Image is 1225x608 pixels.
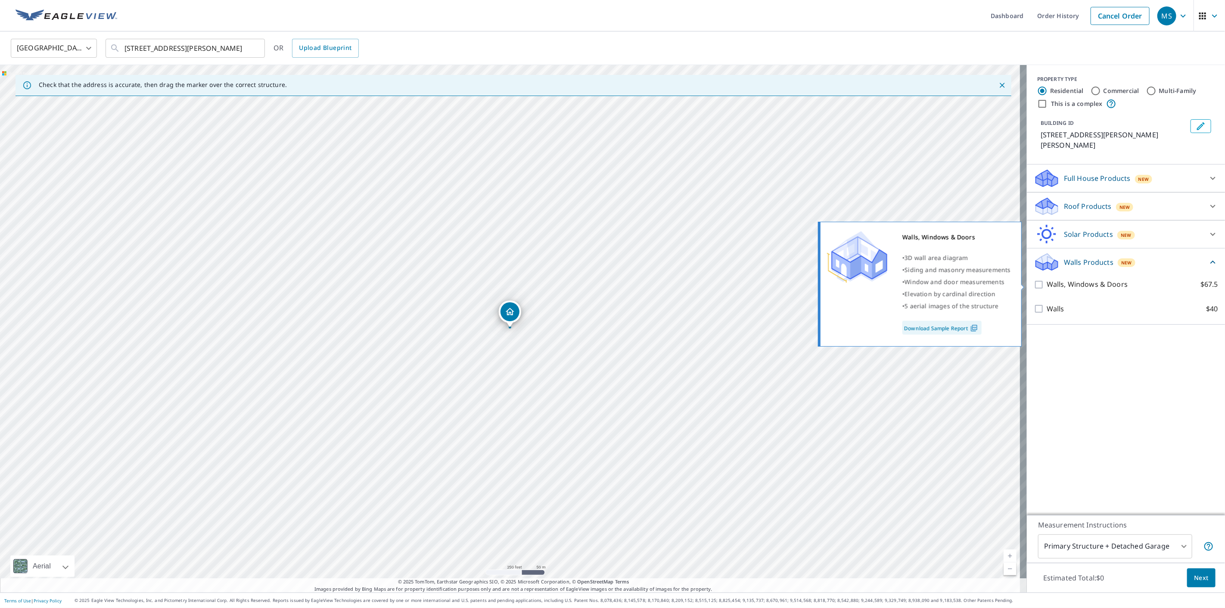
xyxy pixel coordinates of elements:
p: $40 [1206,304,1218,314]
img: Premium [827,231,887,283]
span: Your report will include the primary structure and a detached garage if one exists. [1203,541,1214,552]
span: 3D wall area diagram [905,254,968,262]
a: Current Level 17, Zoom In [1004,549,1017,562]
span: Elevation by cardinal direction [905,290,995,298]
div: • [902,288,1010,300]
p: © 2025 Eagle View Technologies, Inc. and Pictometry International Corp. All Rights Reserved. Repo... [75,597,1221,604]
a: Terms of Use [4,598,31,604]
label: This is a complex [1051,99,1103,108]
p: Check that the address is accurate, then drag the marker over the correct structure. [39,81,287,89]
a: Download Sample Report [902,321,982,335]
p: Roof Products [1064,201,1112,211]
label: Commercial [1104,87,1139,95]
a: OpenStreetMap [577,578,613,585]
div: PROPERTY TYPE [1037,75,1215,83]
div: Aerial [30,555,53,577]
p: | [4,598,62,603]
div: Dropped pin, building 1, Residential property, 8215 General Sheridan Ln Affton, MO 63123 [499,301,521,327]
input: Search by address or latitude-longitude [124,36,247,60]
div: • [902,276,1010,288]
p: $67.5 [1200,279,1218,290]
div: [GEOGRAPHIC_DATA] [11,36,97,60]
p: Full House Products [1064,173,1131,183]
p: Solar Products [1064,229,1113,239]
div: Solar ProductsNew [1034,224,1218,245]
a: Terms [615,578,629,585]
p: BUILDING ID [1041,119,1074,127]
span: New [1119,204,1130,211]
span: Window and door measurements [905,278,1004,286]
div: Aerial [10,555,75,577]
span: Next [1194,573,1209,583]
span: © 2025 TomTom, Earthstar Geographics SIO, © 2025 Microsoft Corporation, © [398,578,629,586]
a: Upload Blueprint [292,39,358,58]
span: New [1121,232,1132,239]
p: Walls Products [1064,257,1113,267]
div: OR [274,39,359,58]
div: • [902,264,1010,276]
button: Edit building 1 [1191,119,1211,133]
button: Next [1187,568,1216,588]
a: Cancel Order [1091,7,1150,25]
div: Walls ProductsNew [1034,252,1218,272]
div: Full House ProductsNew [1034,168,1218,189]
a: Privacy Policy [34,598,62,604]
div: • [902,252,1010,264]
div: Walls, Windows & Doors [902,231,1010,243]
p: Estimated Total: $0 [1036,568,1111,587]
button: Close [997,80,1008,91]
span: Upload Blueprint [299,43,351,53]
p: Walls [1047,304,1064,314]
span: 5 aerial images of the structure [905,302,998,310]
div: Primary Structure + Detached Garage [1038,534,1192,558]
p: [STREET_ADDRESS][PERSON_NAME][PERSON_NAME] [1041,130,1187,150]
div: Roof ProductsNew [1034,196,1218,217]
img: Pdf Icon [968,324,980,332]
span: New [1138,176,1149,183]
p: Walls, Windows & Doors [1047,279,1128,290]
label: Multi-Family [1159,87,1197,95]
div: • [902,300,1010,312]
p: Measurement Instructions [1038,520,1214,530]
div: MS [1157,6,1176,25]
label: Residential [1050,87,1084,95]
a: Current Level 17, Zoom Out [1004,562,1017,575]
span: New [1121,259,1132,266]
span: Siding and masonry measurements [905,266,1010,274]
img: EV Logo [16,9,117,22]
